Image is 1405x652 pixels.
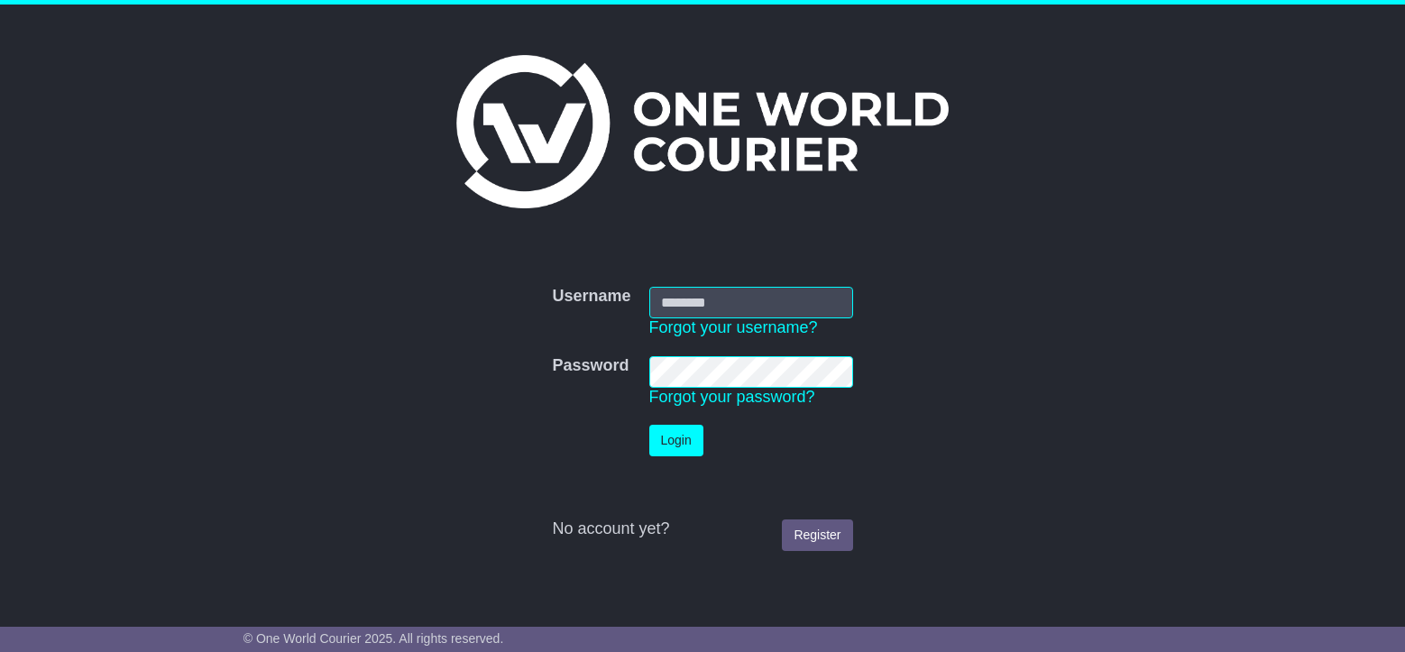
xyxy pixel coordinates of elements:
[552,356,629,376] label: Password
[552,519,852,539] div: No account yet?
[649,388,815,406] a: Forgot your password?
[456,55,949,208] img: One World
[649,425,703,456] button: Login
[782,519,852,551] a: Register
[243,631,504,646] span: © One World Courier 2025. All rights reserved.
[552,287,630,307] label: Username
[649,318,818,336] a: Forgot your username?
